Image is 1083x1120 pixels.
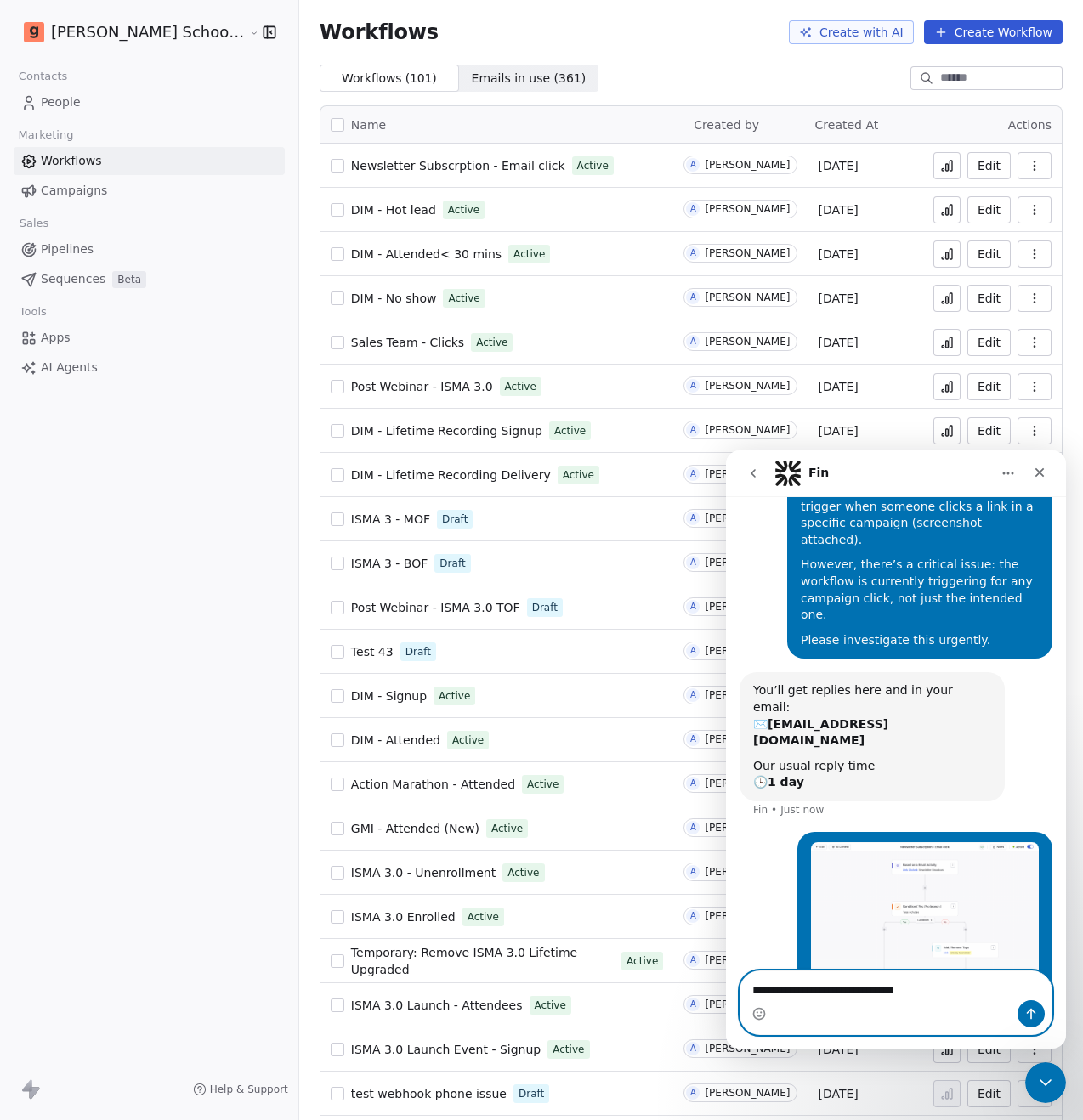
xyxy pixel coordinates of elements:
a: DIM - Attended< 30 mins [351,246,502,263]
span: DIM - Lifetime Recording Signup [351,424,542,438]
div: A [690,600,696,614]
div: [PERSON_NAME] [705,1087,790,1099]
a: ISMA 3.0 Launch Event - Signup [351,1041,541,1058]
span: Draft [532,600,558,615]
div: [PERSON_NAME] [705,336,790,348]
a: DIM - Hot lead [351,201,436,218]
a: Edit [967,152,1011,179]
span: Active [527,777,559,792]
span: AI Agents [41,359,98,376]
button: Edit [967,196,1011,223]
button: Edit [967,240,1011,268]
span: Pipelines [41,240,94,258]
button: Edit [967,329,1011,356]
div: [PERSON_NAME] [705,468,790,480]
span: Active [507,865,539,880]
div: A [690,467,696,481]
a: Pipelines [14,235,285,263]
span: ISMA 3 - MOF [351,512,430,526]
div: A [690,1086,696,1100]
div: [PERSON_NAME] [705,380,790,392]
span: Active [452,733,484,748]
span: Emails in use ( 361 ) [472,70,587,88]
div: [PERSON_NAME] [705,866,790,878]
a: Help & Support [193,1083,288,1096]
div: [PERSON_NAME] [705,512,790,524]
a: Campaigns [14,177,285,205]
a: DIM - Attended [351,732,440,749]
a: SequencesBeta [14,265,285,293]
iframe: To enrich screen reader interactions, please activate Accessibility in Grammarly extension settings [726,450,1066,1049]
span: Active [448,202,479,218]
span: Active [627,953,658,969]
span: [DATE] [818,334,858,351]
div: [PERSON_NAME] [705,910,790,922]
span: DIM - Attended [351,733,440,747]
a: DIM - Lifetime Recording Signup [351,422,542,439]
span: [DATE] [818,1085,858,1102]
span: Beta [112,271,146,288]
span: Apps [41,329,71,347]
a: Newsletter Subscrption - Email click [351,157,565,174]
span: Active [439,688,470,704]
a: DIM - No show [351,290,437,307]
a: ISMA 3 - MOF [351,511,430,528]
span: Name [351,116,386,134]
span: Active [513,246,545,262]
a: ISMA 3.0 Launch - Attendees [351,997,523,1014]
span: Newsletter Subscrption - Email click [351,159,565,173]
button: Create Workflow [924,20,1063,44]
span: ISMA 3 - BOF [351,557,428,570]
span: [DATE] [818,378,858,395]
div: [PERSON_NAME] [705,247,790,259]
span: Active [577,158,609,173]
div: A [690,379,696,393]
a: Edit [967,285,1011,312]
div: A [690,688,696,702]
span: Actions [1008,118,1052,132]
button: Edit [967,373,1011,400]
span: Post Webinar - ISMA 3.0 TOF [351,601,520,614]
span: Active [448,291,479,306]
span: Sequences [41,270,105,288]
button: [PERSON_NAME] School of Finance LLP [20,18,236,47]
a: Edit [967,1080,1011,1107]
span: ISMA 3.0 Launch - Attendees [351,998,523,1012]
span: ISMA 3.0 - Unenrollment [351,866,496,880]
img: Goela%20School%20Logos%20(4).png [24,22,44,42]
span: Contacts [11,64,75,89]
span: Created At [815,118,879,132]
span: Sales [12,211,56,236]
div: A [690,998,696,1011]
div: [PERSON_NAME] [705,203,790,215]
div: [PERSON_NAME] [705,601,790,613]
a: Test 43 [351,643,394,660]
div: A [690,953,696,967]
div: A [690,512,696,525]
div: [PERSON_NAME] [705,954,790,966]
span: [DATE] [818,157,858,174]
a: AI Agents [14,354,285,382]
span: DIM - Signup [351,689,427,703]
div: A [690,246,696,260]
a: Workflows [14,147,285,175]
div: [PERSON_NAME] [705,822,790,834]
div: A [690,1042,696,1055]
button: Edit [967,1036,1011,1063]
